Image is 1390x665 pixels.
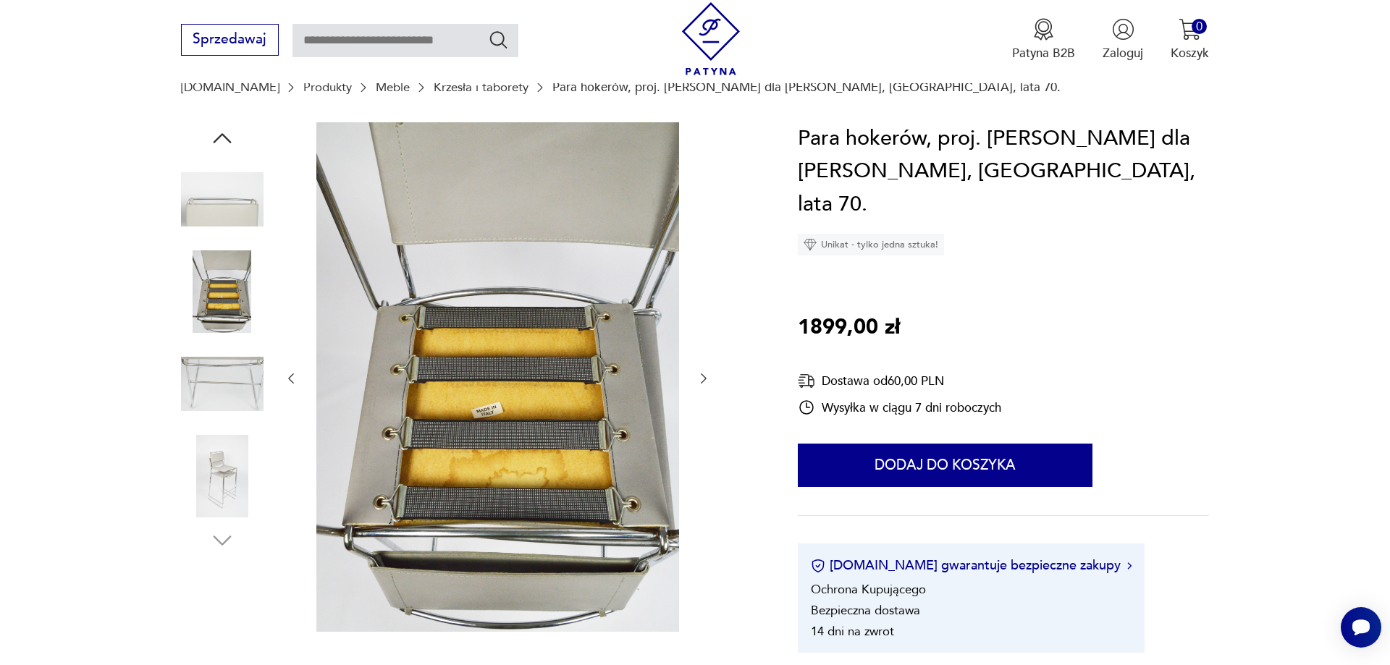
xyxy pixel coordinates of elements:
[1192,19,1207,34] div: 0
[798,372,815,390] img: Ikona dostawy
[1103,18,1143,62] button: Zaloguj
[811,602,920,619] li: Bezpieczna dostawa
[181,158,264,241] img: Zdjęcie produktu Para hokerów, proj. G. Belotti dla Alias, Włochy, lata 70.
[1171,18,1209,62] button: 0Koszyk
[488,29,509,50] button: Szukaj
[552,80,1061,94] p: Para hokerów, proj. [PERSON_NAME] dla [PERSON_NAME], [GEOGRAPHIC_DATA], lata 70.
[181,24,279,56] button: Sprzedawaj
[798,444,1092,487] button: Dodaj do koszyka
[1012,18,1075,62] button: Patyna B2B
[376,80,410,94] a: Meble
[1012,45,1075,62] p: Patyna B2B
[811,556,1132,575] button: [DOMAIN_NAME] gwarantuje bezpieczne zakupy
[1171,45,1209,62] p: Koszyk
[181,343,264,425] img: Zdjęcie produktu Para hokerów, proj. G. Belotti dla Alias, Włochy, lata 70.
[798,234,944,255] div: Unikat - tylko jedna sztuka!
[1032,18,1055,41] img: Ikona medalu
[675,2,748,75] img: Patyna - sklep z meblami i dekoracjami vintage
[1012,18,1075,62] a: Ikona medaluPatyna B2B
[798,372,1001,390] div: Dostawa od 60,00 PLN
[1179,18,1201,41] img: Ikona koszyka
[804,238,817,251] img: Ikona diamentu
[798,122,1209,221] h1: Para hokerów, proj. [PERSON_NAME] dla [PERSON_NAME], [GEOGRAPHIC_DATA], lata 70.
[1127,562,1132,569] img: Ikona strzałki w prawo
[181,80,279,94] a: [DOMAIN_NAME]
[434,80,528,94] a: Krzesła i taborety
[181,35,279,46] a: Sprzedawaj
[1112,18,1134,41] img: Ikonka użytkownika
[798,399,1001,416] div: Wysyłka w ciągu 7 dni roboczych
[798,311,900,344] p: 1899,00 zł
[181,250,264,333] img: Zdjęcie produktu Para hokerów, proj. G. Belotti dla Alias, Włochy, lata 70.
[1103,45,1143,62] p: Zaloguj
[303,80,352,94] a: Produkty
[316,122,679,632] img: Zdjęcie produktu Para hokerów, proj. G. Belotti dla Alias, Włochy, lata 70.
[811,623,894,640] li: 14 dni na zwrot
[181,435,264,517] img: Zdjęcie produktu Para hokerów, proj. G. Belotti dla Alias, Włochy, lata 70.
[1341,607,1381,648] iframe: Smartsupp widget button
[811,581,926,598] li: Ochrona Kupującego
[811,559,825,573] img: Ikona certyfikatu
